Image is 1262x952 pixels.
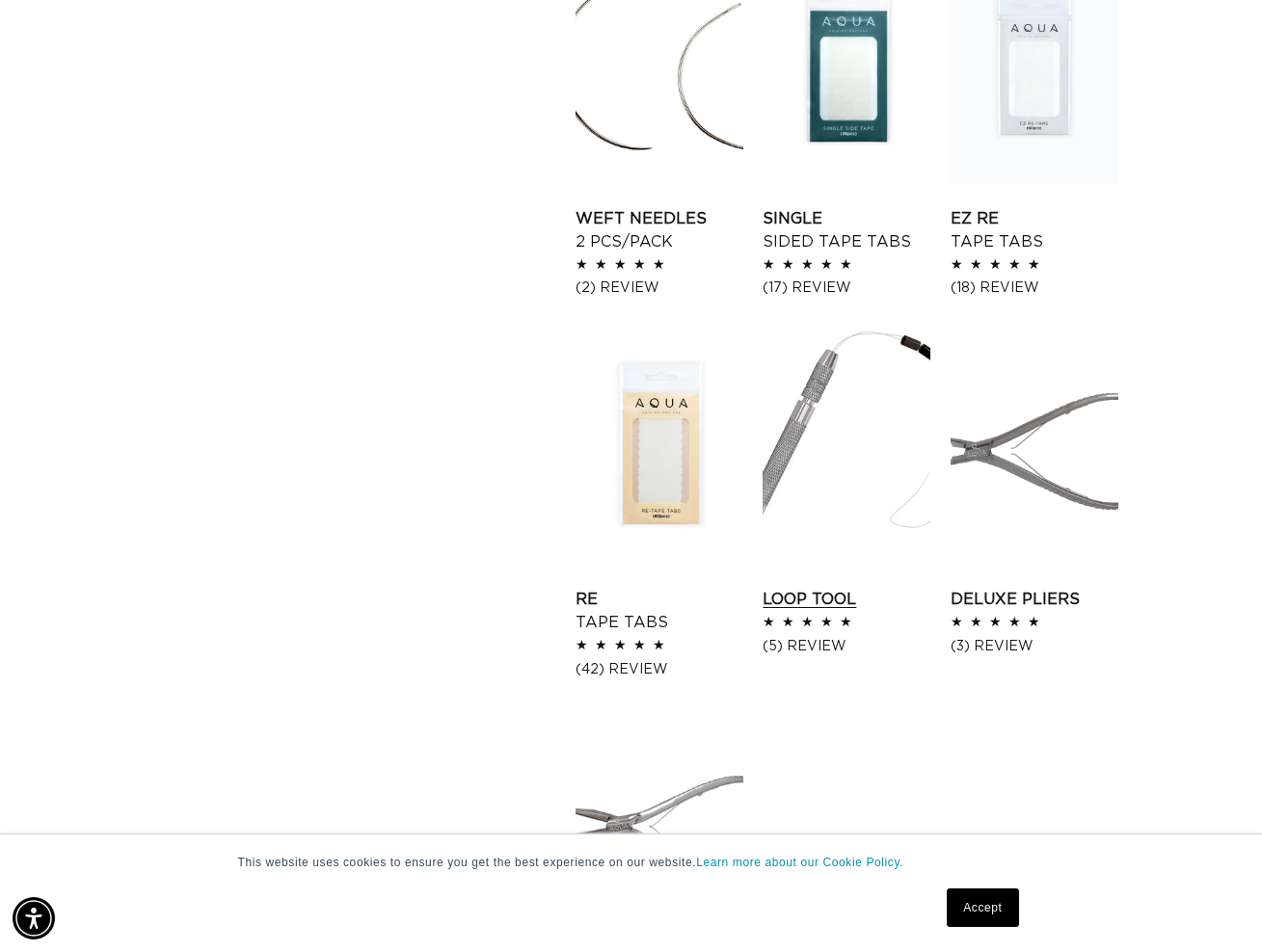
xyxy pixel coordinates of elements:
[696,856,903,869] a: Learn more about our Cookie Policy.
[13,897,55,939] div: Accessibility Menu
[763,207,930,253] a: Single Sided Tape Tabs
[576,588,743,634] a: Re Tape Tabs
[1166,859,1262,952] iframe: Chat Widget
[576,207,743,253] a: Weft Needles 2 pcs/pack
[951,207,1118,253] a: EZ Re Tape Tabs
[947,888,1018,927] a: Accept
[238,854,1025,871] p: This website uses cookies to ensure you get the best experience on our website.
[763,588,930,611] a: Loop Tool
[951,588,1118,611] a: Deluxe Pliers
